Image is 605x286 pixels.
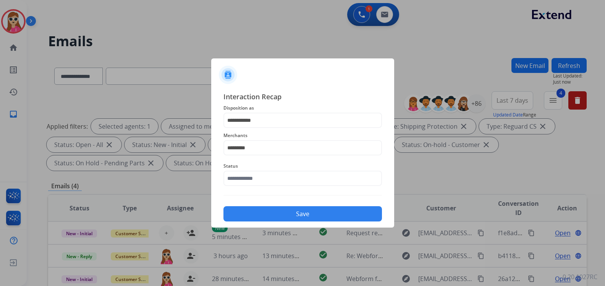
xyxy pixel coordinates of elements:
span: Merchants [223,131,382,140]
p: 0.20.1027RC [563,272,597,281]
button: Save [223,206,382,221]
span: Status [223,162,382,171]
img: contact-recap-line.svg [223,195,382,196]
span: Disposition as [223,103,382,113]
img: contactIcon [219,66,237,84]
span: Interaction Recap [223,91,382,103]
